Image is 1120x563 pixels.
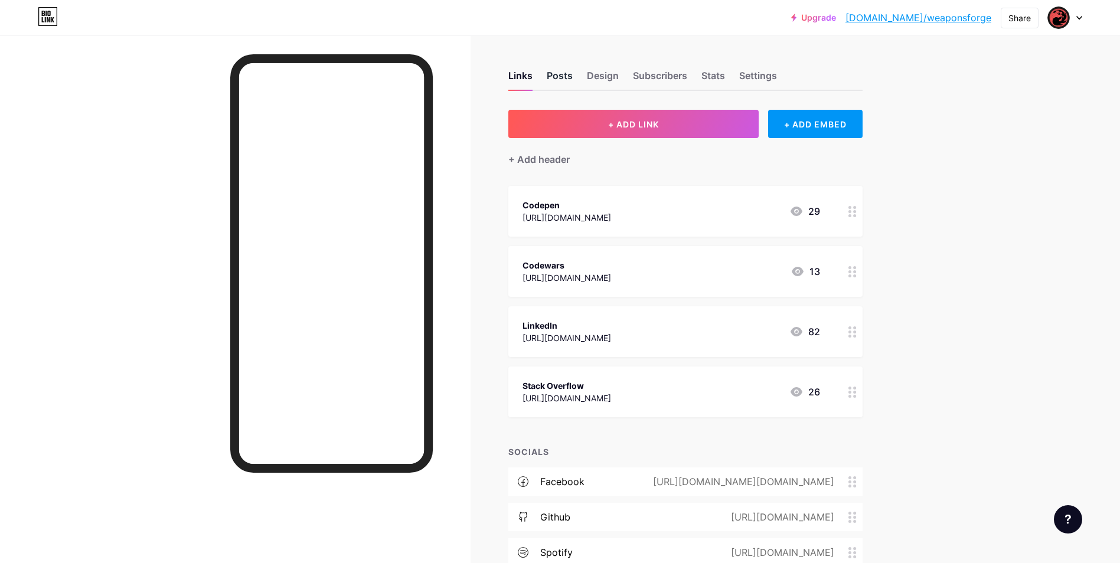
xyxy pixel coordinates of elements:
div: [URL][DOMAIN_NAME] [523,332,611,344]
div: [URL][DOMAIN_NAME] [712,545,848,559]
div: Codewars [523,259,611,271]
a: [DOMAIN_NAME]/weaponsforge [845,11,991,25]
div: Codepen [523,199,611,211]
div: [URL][DOMAIN_NAME][DOMAIN_NAME] [634,474,848,489]
div: 29 [789,204,820,218]
div: [URL][DOMAIN_NAME] [712,510,848,524]
div: Design [587,68,619,90]
button: + ADD LINK [508,110,759,138]
div: 82 [789,325,820,339]
div: 13 [791,264,820,279]
div: Stats [701,68,725,90]
div: SOCIALS [508,446,863,458]
a: Upgrade [791,13,836,22]
div: spotify [540,545,573,559]
div: Stack Overflow [523,379,611,392]
span: + ADD LINK [608,119,659,129]
div: Posts [547,68,573,90]
img: weaponsforge [1047,6,1070,29]
div: Links [508,68,533,90]
div: [URL][DOMAIN_NAME] [523,392,611,404]
div: 26 [789,385,820,399]
div: LinkedIn [523,319,611,332]
div: [URL][DOMAIN_NAME] [523,271,611,284]
div: github [540,510,570,524]
div: [URL][DOMAIN_NAME] [523,211,611,224]
div: Settings [739,68,777,90]
div: Share [1008,12,1031,24]
div: Subscribers [633,68,687,90]
div: + ADD EMBED [768,110,862,138]
div: facebook [540,474,585,489]
div: + Add header [508,152,570,166]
